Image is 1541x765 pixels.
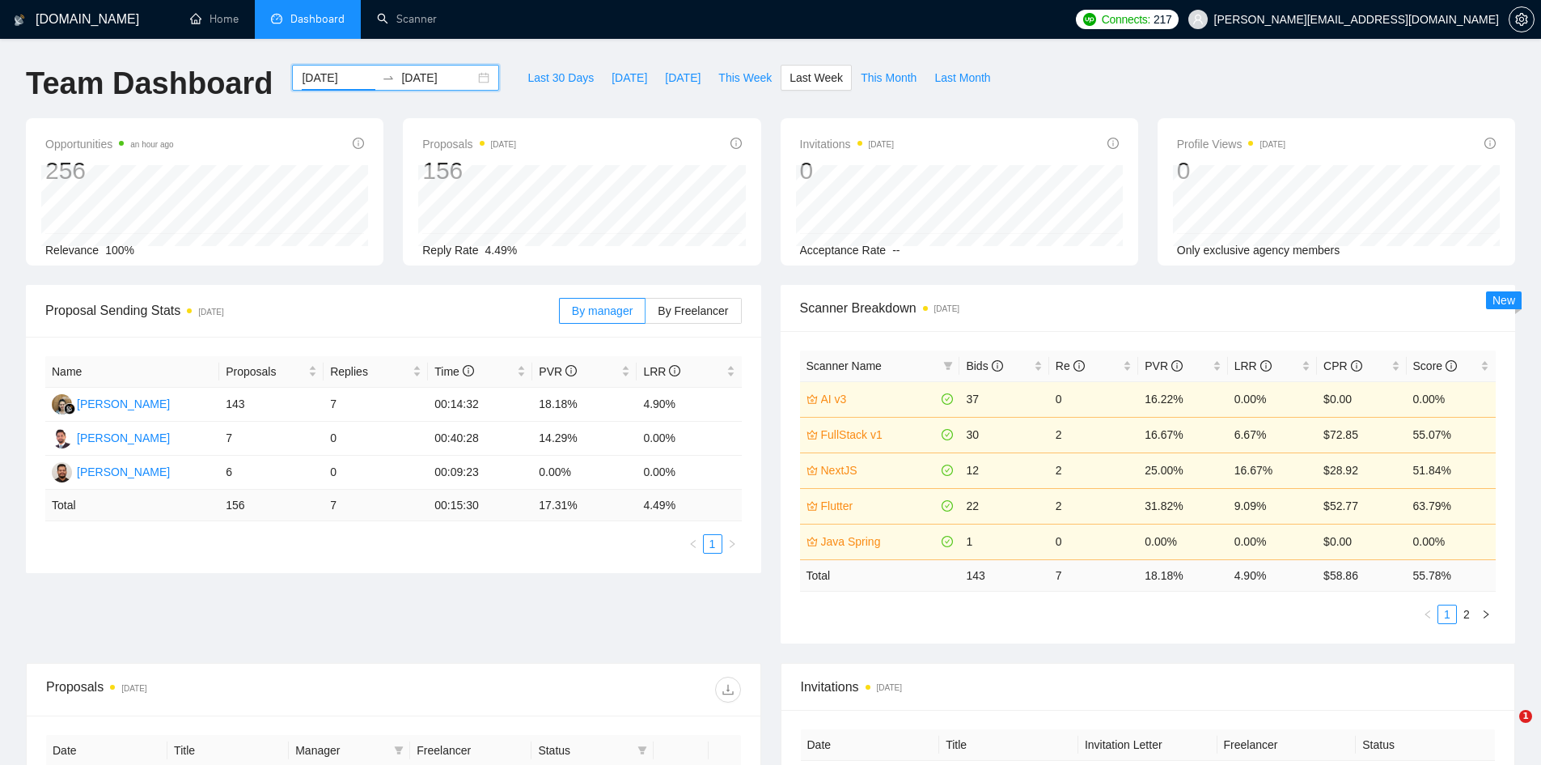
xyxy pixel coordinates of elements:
td: 143 [219,388,324,422]
td: 55.78 % [1407,559,1496,591]
button: setting [1509,6,1535,32]
td: 4.49 % [637,490,741,521]
time: [DATE] [121,684,146,693]
td: $ 58.86 [1317,559,1406,591]
td: $28.92 [1317,453,1406,488]
iframe: Intercom live chat [1486,710,1525,749]
li: 2 [1457,605,1476,624]
span: Scanner Breakdown [800,298,1497,318]
div: 0 [1177,155,1285,186]
time: [DATE] [1259,140,1285,149]
span: Proposal Sending Stats [45,300,559,321]
th: Invitation Letter [1078,729,1217,761]
a: NextJS [821,461,939,479]
span: Reply Rate [422,244,478,257]
span: info-circle [1484,138,1496,149]
span: swap-right [382,71,395,84]
td: 7 [219,422,324,456]
span: check-circle [942,393,953,405]
time: [DATE] [934,304,959,313]
span: Invitations [801,677,1496,697]
a: FM[PERSON_NAME] [52,431,170,444]
time: [DATE] [491,140,516,149]
td: 00:15:30 [428,490,532,521]
td: 7 [324,388,428,422]
td: 7 [1049,559,1138,591]
td: 4.90% [637,388,741,422]
button: right [722,534,742,554]
span: By Freelancer [658,304,728,317]
button: Last Week [781,65,852,91]
span: New [1492,294,1515,307]
a: AI v3 [821,390,939,408]
span: Replies [330,363,409,380]
span: setting [1509,13,1534,26]
span: Acceptance Rate [800,244,887,257]
img: FM [52,428,72,448]
td: 4.90 % [1228,559,1317,591]
td: $72.85 [1317,417,1406,453]
td: $0.00 [1317,381,1406,417]
td: 156 [219,490,324,521]
span: check-circle [942,536,953,547]
td: 0.00% [1407,524,1496,559]
img: gigradar-bm.png [64,403,75,414]
span: Relevance [45,244,99,257]
span: Bids [966,359,1002,372]
span: Last Week [790,69,843,87]
th: Title [939,729,1078,761]
span: [DATE] [665,69,701,87]
div: 0 [800,155,895,186]
span: crown [806,500,818,512]
td: 25.00% [1138,453,1227,488]
span: Manager [295,742,387,759]
td: 7 [324,490,428,521]
span: left [688,539,698,549]
span: info-circle [992,360,1003,372]
td: 0.00% [532,456,637,490]
li: 1 [1437,605,1457,624]
td: 51.84% [1407,453,1496,488]
td: 17.31 % [532,490,637,521]
time: [DATE] [198,308,223,317]
a: ES[PERSON_NAME] [52,397,170,410]
li: Next Page [722,534,742,554]
td: 0.00% [637,422,741,456]
button: [DATE] [656,65,709,91]
span: Proposals [422,134,516,154]
td: 1 [959,524,1048,559]
td: 6 [219,456,324,490]
td: 143 [959,559,1048,591]
span: This Week [718,69,772,87]
td: 31.82% [1138,488,1227,524]
td: 30 [959,417,1048,453]
div: 256 [45,155,174,186]
td: 22 [959,488,1048,524]
span: crown [806,465,818,476]
span: Opportunities [45,134,174,154]
span: PVR [539,365,577,378]
td: Total [800,559,960,591]
img: logo [14,7,25,33]
span: info-circle [463,365,474,376]
span: 100% [105,244,134,257]
span: Last Month [934,69,990,87]
a: 1 [704,535,722,553]
td: 0.00% [1138,524,1227,559]
span: filter [394,746,404,755]
span: download [716,683,740,696]
h1: Team Dashboard [26,65,273,103]
span: info-circle [1260,360,1272,372]
span: dashboard [271,13,282,24]
time: [DATE] [869,140,894,149]
span: Re [1056,359,1085,372]
li: 1 [703,534,722,554]
th: Name [45,356,219,388]
span: Connects: [1102,11,1150,28]
span: PVR [1145,359,1183,372]
span: 4.49% [485,244,518,257]
input: End date [401,69,475,87]
a: 1 [1438,606,1456,623]
span: Profile Views [1177,134,1285,154]
td: 37 [959,381,1048,417]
